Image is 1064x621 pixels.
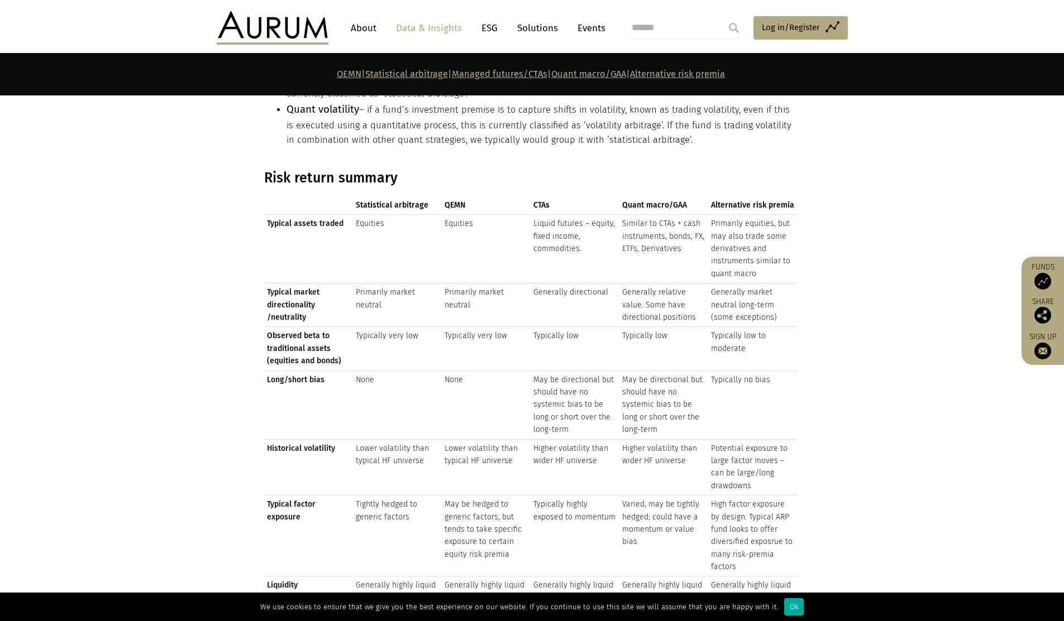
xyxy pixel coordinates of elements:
[264,215,353,283] td: Typical assets traded
[531,439,619,495] td: Higher volatility than wider HF universe
[337,69,361,79] a: QEMN
[353,495,442,576] td: Tightly hedged to generic factors
[531,370,619,439] td: May be directional but should have no systemic bias to be long or short over the long-term
[217,11,328,45] img: Aurum
[533,199,617,211] span: CTAs
[1034,273,1051,290] img: Access Funds
[531,576,619,595] td: Generally highly liquid
[442,495,531,576] td: May be hedged to generic factors, but tends to take specific exposure to certain equity risk premia
[442,283,531,327] td: Primarily market neutral
[708,576,797,595] td: Generally highly liquid
[512,18,564,38] a: Solutions
[345,18,382,38] a: About
[442,370,531,439] td: None
[531,215,619,283] td: Liquid futures – equity, fixed income, commodities.
[619,370,708,439] td: May be directional but should have no systemic bias to be long or short over the long-term
[1034,343,1051,359] img: Sign up to our newsletter
[365,69,448,79] a: Statistical arbitrage
[442,215,531,283] td: Equities
[619,215,708,283] td: Similar to CTAs + cash instruments, bonds, FX, ETFs, Derivatives
[264,170,798,186] h3: Risk return summary
[476,18,503,38] a: ESG
[572,18,605,38] a: Events
[353,327,442,370] td: Typically very low
[619,576,708,595] td: Generally highly liquid
[264,283,353,327] td: Typical market directionality /neutrality
[619,439,708,495] td: Higher volatility than wider HF universe
[1027,332,1058,359] a: Sign up
[264,495,353,576] td: Typical factor exposure
[353,576,442,595] td: Generally highly liquid
[708,215,797,283] td: Primarily equities, but may also trade some derivatives and instruments similar to quant macro
[753,16,848,40] a: Log in/Register
[1027,262,1058,290] a: Funds
[442,576,531,595] td: Generally highly liquid
[353,370,442,439] td: None
[442,439,531,495] td: Lower volatility than typical HF universe
[708,283,797,327] td: Generally market neutral long-term (some exceptions)
[708,327,797,370] td: Typically low to moderate
[1034,307,1051,324] img: Share this post
[531,283,619,327] td: Generally directional
[264,370,353,439] td: Long/short bias
[442,327,531,370] td: Typically very low
[287,102,798,148] li: – if a fund’s investment premise is to capture shifts in volatility, known as trading volatility,...
[264,327,353,370] td: Observed beta to traditional assets (equities and bonds)
[452,69,547,79] a: Managed futures/CTAs
[619,495,708,576] td: Varied, may be tightly hedged; could have a momentum or value bias
[622,199,705,211] span: Quant macro/GAA
[708,439,797,495] td: Potential exposure to large factor moves – can be large/long drawdowns
[708,370,797,439] td: Typically no bias
[445,199,528,211] span: QEMN
[1027,298,1058,324] div: Share
[711,199,794,211] span: Alternative risk premia
[619,327,708,370] td: Typically low
[723,17,745,39] input: Submit
[762,21,820,34] span: Log in/Register
[619,283,708,327] td: Generally relative value. Some have directional positions
[630,69,725,79] a: Alternative risk premia
[708,495,797,576] td: High factor exposure by design. Typical ARP fund looks to offer diversified exposrue to many risk...
[337,69,725,79] strong: | | | |
[287,103,359,115] span: Quant volatility
[531,495,619,576] td: Typically highly exposed to momentum
[264,439,353,495] td: Historical volatility
[264,576,353,595] td: Liquidity
[356,199,439,211] span: Statistical arbitrage
[353,283,442,327] td: Primarily market neutral
[551,69,626,79] a: Quant macro/GAA
[353,439,442,495] td: Lower volatility than typical HF universe
[390,18,467,38] a: Data & Insights
[784,598,804,615] div: Ok
[531,327,619,370] td: Typically low
[353,215,442,283] td: Equities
